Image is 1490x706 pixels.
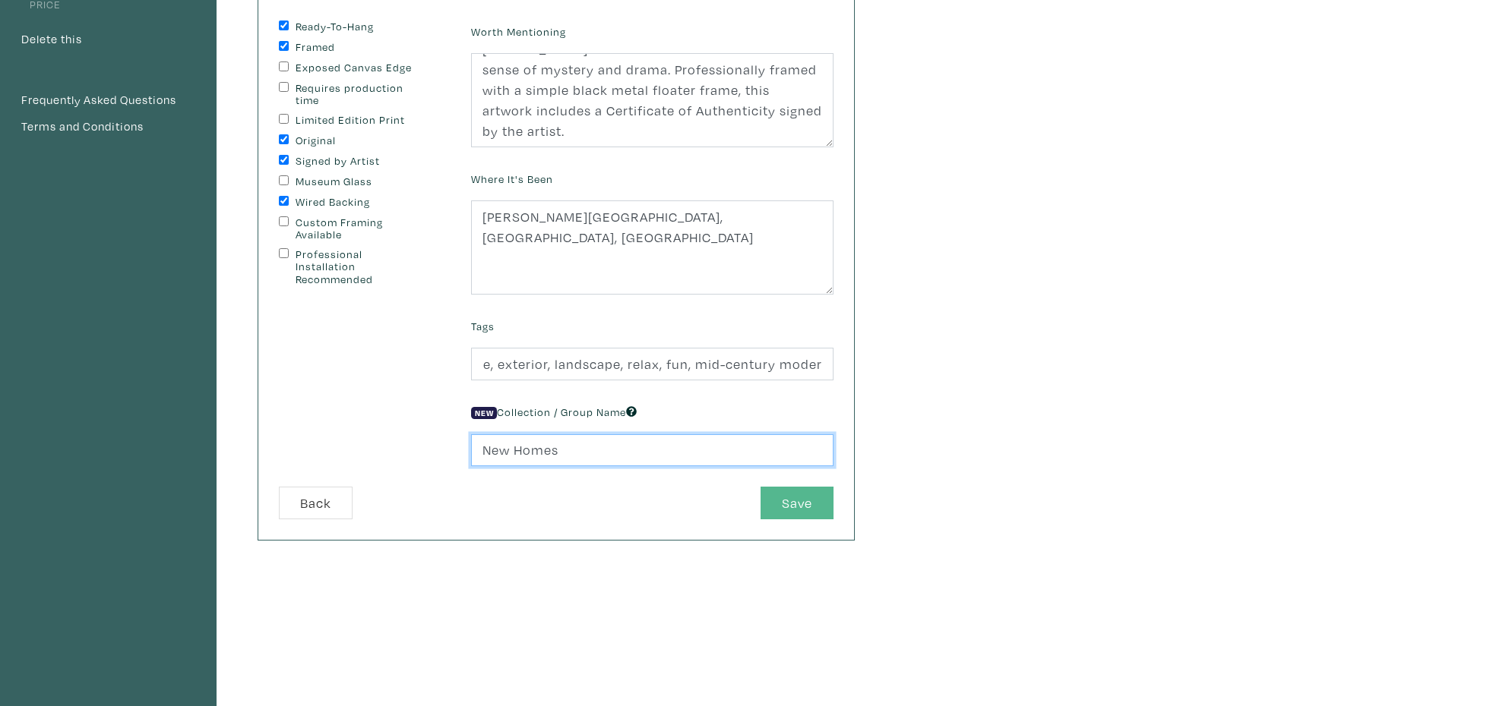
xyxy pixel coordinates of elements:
[296,82,422,107] label: Requires production time
[296,248,422,286] label: Professional Installation Recommended
[471,171,553,188] label: Where It's Been
[21,90,196,110] a: Frequently Asked Questions
[471,404,637,421] label: Collection / Group Name
[471,434,834,467] input: Ex. 202X, Landscape Collection, etc.
[296,155,422,168] label: Signed by Artist
[296,61,422,74] label: Exposed Canvas Edge
[296,134,422,147] label: Original
[761,487,834,519] button: Save
[296,20,422,33] label: Ready-To-Hang
[296,196,422,209] label: Wired Backing
[471,24,566,40] label: Worth Mentioning
[471,318,495,335] label: Tags
[296,114,422,127] label: Limited Edition Print
[279,487,353,519] button: Back
[296,175,422,188] label: Museum Glass
[471,407,497,419] span: New
[296,216,422,241] label: Custom Framing Available
[21,117,196,137] a: Terms and Conditions
[296,41,422,54] label: Framed
[21,30,83,49] button: Delete this
[471,348,834,380] input: Ex. abstracts, blue, minimalist, people, animals, bright, etc.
